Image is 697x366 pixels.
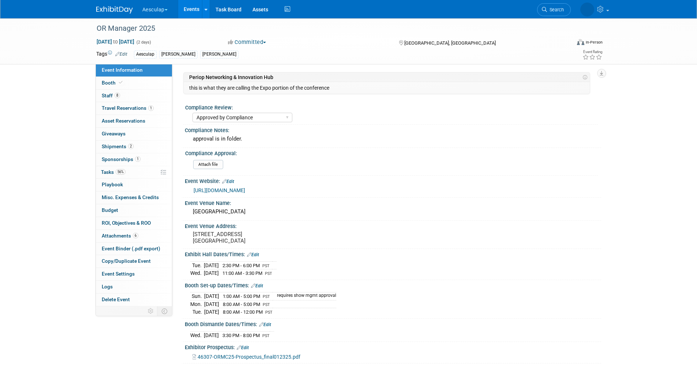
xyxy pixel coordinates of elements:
div: Booth Dismantle Dates/Times: [185,319,601,328]
a: Edit [115,52,127,57]
span: Travel Reservations [102,105,154,111]
td: [DATE] [204,261,219,269]
span: 1 [135,156,140,162]
div: [PERSON_NAME] [159,51,198,58]
td: Tue. [190,261,204,269]
span: Search [547,7,564,12]
span: Staff [102,93,120,98]
td: Wed. [190,269,204,277]
a: Shipments2 [96,141,172,153]
a: Event Settings [96,268,172,280]
span: Giveaways [102,131,125,137]
a: Delete Event [96,294,172,306]
td: [DATE] [204,308,219,316]
a: Asset Reservations [96,115,172,127]
div: Event Venue Name: [185,198,601,207]
div: Compliance Review: [185,102,598,111]
span: Delete Event [102,296,130,302]
span: Logs [102,284,113,290]
span: Copy/Duplicate Event [102,258,151,264]
div: Aesculap [134,51,157,58]
button: Committed [225,38,269,46]
a: Edit [222,179,234,184]
a: ROI, Objectives & ROO [96,217,172,229]
img: Linda Zeller [580,3,594,16]
span: PST [263,294,270,299]
td: Tags [96,50,127,59]
a: Staff8 [96,90,172,102]
div: OR Manager 2025 [94,22,560,35]
span: 1:00 AM - 5:00 PM [223,294,260,299]
td: [DATE] [204,300,219,308]
div: Compliance Notes: [185,125,601,134]
span: 2:30 PM - 6:00 PM [222,263,260,268]
span: (2 days) [136,40,151,45]
span: Event Binder (.pdf export) [102,246,160,251]
a: Tasks56% [96,166,172,179]
div: Exhibitor Prospectus: [185,342,601,351]
td: Personalize Event Tab Strip [145,306,157,316]
span: 1 [148,105,154,111]
i: Booth reservation complete [119,81,123,85]
div: In-Person [585,40,603,45]
a: Event Information [96,64,172,76]
span: Playbook [102,182,123,187]
span: 2 [128,143,134,149]
a: Edit [259,322,271,327]
a: Travel Reservations1 [96,102,172,115]
a: Sponsorships1 [96,153,172,166]
td: Wed. [190,331,204,339]
div: Event Rating [582,50,602,54]
a: Booth [96,77,172,89]
span: 3:30 PM - 8:00 PM [222,333,260,338]
td: Toggle Event Tabs [157,306,172,316]
span: 56% [116,169,125,175]
div: approval is in folder. [190,133,596,145]
span: Misc. Expenses & Credits [102,194,159,200]
span: PST [262,264,270,268]
span: Event Information [102,67,143,73]
td: Mon. [190,300,204,308]
span: PST [265,271,272,276]
a: Event Binder (.pdf export) [96,243,172,255]
span: ROI, Objectives & ROO [102,220,151,226]
a: Copy/Duplicate Event [96,255,172,268]
div: [PERSON_NAME] [200,51,239,58]
span: PST [265,310,273,315]
td: [DATE] [204,331,219,339]
span: [DATE] [DATE] [96,38,135,45]
td: Tue. [190,308,204,316]
span: Budget [102,207,118,213]
span: Sponsorships [102,156,140,162]
a: Attachments6 [96,230,172,242]
a: Budget [96,204,172,217]
a: Misc. Expenses & Credits [96,191,172,204]
a: Search [537,3,571,16]
div: Compliance Approval: [185,148,598,157]
span: to [112,39,119,45]
a: 46307-ORMC25-Prospectus_final012325.pdf [192,354,300,360]
span: 11:00 AM - 3:30 PM [222,270,262,276]
div: Event Website: [185,176,601,185]
div: Exhibit Hall Dates/Times: [185,249,601,258]
a: Edit [237,345,249,350]
span: Shipments [102,143,134,149]
span: [GEOGRAPHIC_DATA], [GEOGRAPHIC_DATA] [404,40,496,46]
td: [DATE] [204,292,219,300]
span: Event Settings [102,271,135,277]
a: Giveaways [96,128,172,140]
span: 46307-ORMC25-Prospectus_final012325.pdf [198,354,300,360]
div: Event Venue Address: [185,221,601,230]
a: Edit [251,283,263,288]
div: Event Format [528,38,603,49]
td: requires show mgmt approval [273,292,336,300]
div: Booth Set-up Dates/Times: [185,280,601,290]
td: [DATE] [204,269,219,277]
span: 6 [133,233,138,238]
img: ExhibitDay [96,6,133,14]
span: Asset Reservations [102,118,145,124]
div: [GEOGRAPHIC_DATA] [190,206,596,217]
span: Tasks [101,169,125,175]
a: [URL][DOMAIN_NAME] [194,187,245,193]
img: Format-Inperson.png [577,39,584,45]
